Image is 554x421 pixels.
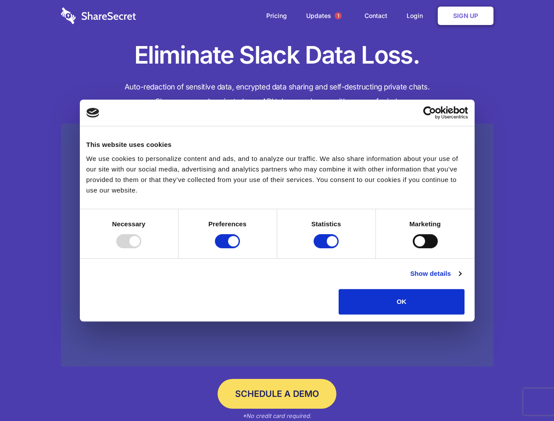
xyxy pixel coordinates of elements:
a: Wistia video thumbnail [61,124,493,367]
em: *No credit card required. [243,412,311,419]
img: logo-wordmark-white-trans-d4663122ce5f474addd5e946df7df03e33cb6a1c49d2221995e7729f52c070b2.svg [61,7,136,24]
strong: Necessary [112,220,146,228]
a: Sign Up [438,7,493,25]
img: logo [86,108,100,118]
a: Contact [356,2,396,29]
h4: Auto-redaction of sensitive data, encrypted data sharing and self-destructing private chats. Shar... [61,80,493,109]
h1: Eliminate Slack Data Loss. [61,39,493,71]
button: OK [339,289,465,314]
a: Login [398,2,436,29]
div: This website uses cookies [86,139,468,150]
strong: Preferences [208,220,247,228]
a: Show details [410,268,461,279]
a: Usercentrics Cookiebot - opens in a new window [391,106,468,119]
strong: Statistics [311,220,341,228]
a: Schedule a Demo [218,379,336,409]
span: 1 [335,12,342,19]
strong: Marketing [409,220,441,228]
div: We use cookies to personalize content and ads, and to analyze our traffic. We also share informat... [86,153,468,196]
a: Pricing [257,2,296,29]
